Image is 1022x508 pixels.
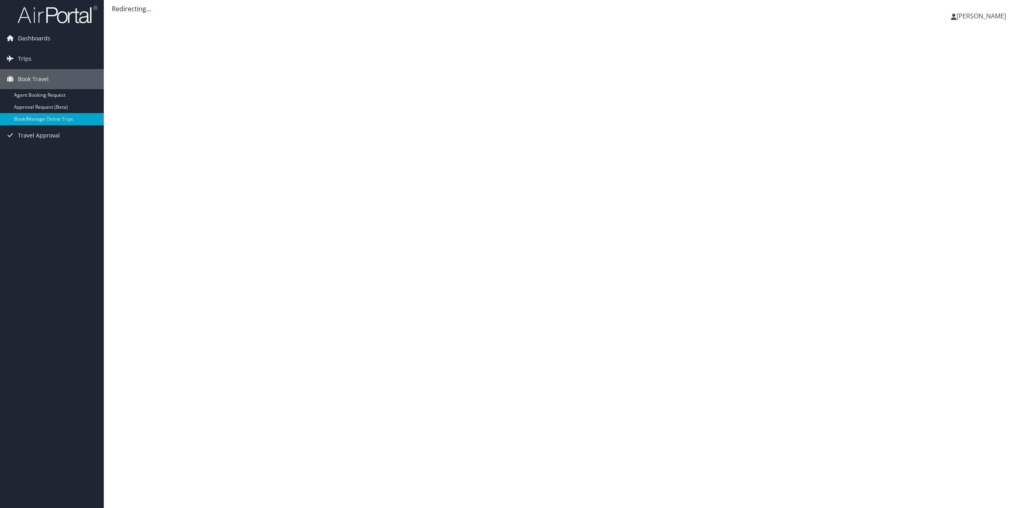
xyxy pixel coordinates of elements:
span: Dashboards [18,28,50,48]
a: [PERSON_NAME] [951,4,1014,28]
span: Travel Approval [18,126,60,145]
img: airportal-logo.png [18,5,97,24]
span: [PERSON_NAME] [957,12,1006,20]
span: Trips [18,49,32,69]
span: Book Travel [18,69,49,89]
div: Redirecting... [112,4,1014,14]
